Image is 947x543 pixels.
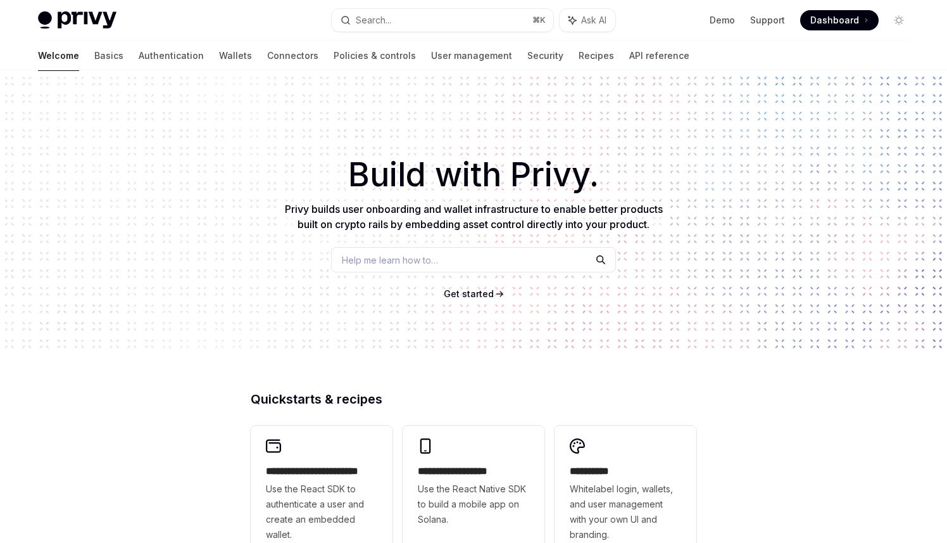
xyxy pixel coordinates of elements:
a: Wallets [219,41,252,71]
a: API reference [629,41,689,71]
img: light logo [38,11,116,29]
span: Use the React SDK to authenticate a user and create an embedded wallet. [266,482,377,542]
a: Connectors [267,41,318,71]
a: Get started [444,288,494,300]
span: Ask AI [581,14,606,27]
a: User management [431,41,512,71]
span: Quickstarts & recipes [251,393,382,406]
span: Use the React Native SDK to build a mobile app on Solana. [418,482,529,527]
span: Whitelabel login, wallets, and user management with your own UI and branding. [570,482,681,542]
span: Build with Privy. [348,163,599,186]
span: Dashboard [810,14,859,27]
a: Demo [710,14,735,27]
button: Toggle dark mode [889,10,909,30]
a: Dashboard [800,10,879,30]
a: Basics [94,41,123,71]
a: Recipes [579,41,614,71]
span: Get started [444,288,494,299]
span: ⌘ K [532,15,546,25]
a: Security [527,41,563,71]
span: Privy builds user onboarding and wallet infrastructure to enable better products built on crypto ... [285,203,663,231]
a: Welcome [38,41,79,71]
button: Search...⌘K [332,9,553,32]
a: Support [750,14,785,27]
a: Authentication [139,41,204,71]
button: Ask AI [560,9,615,32]
span: Help me learn how to… [342,253,438,267]
div: Search... [356,13,391,28]
a: Policies & controls [334,41,416,71]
